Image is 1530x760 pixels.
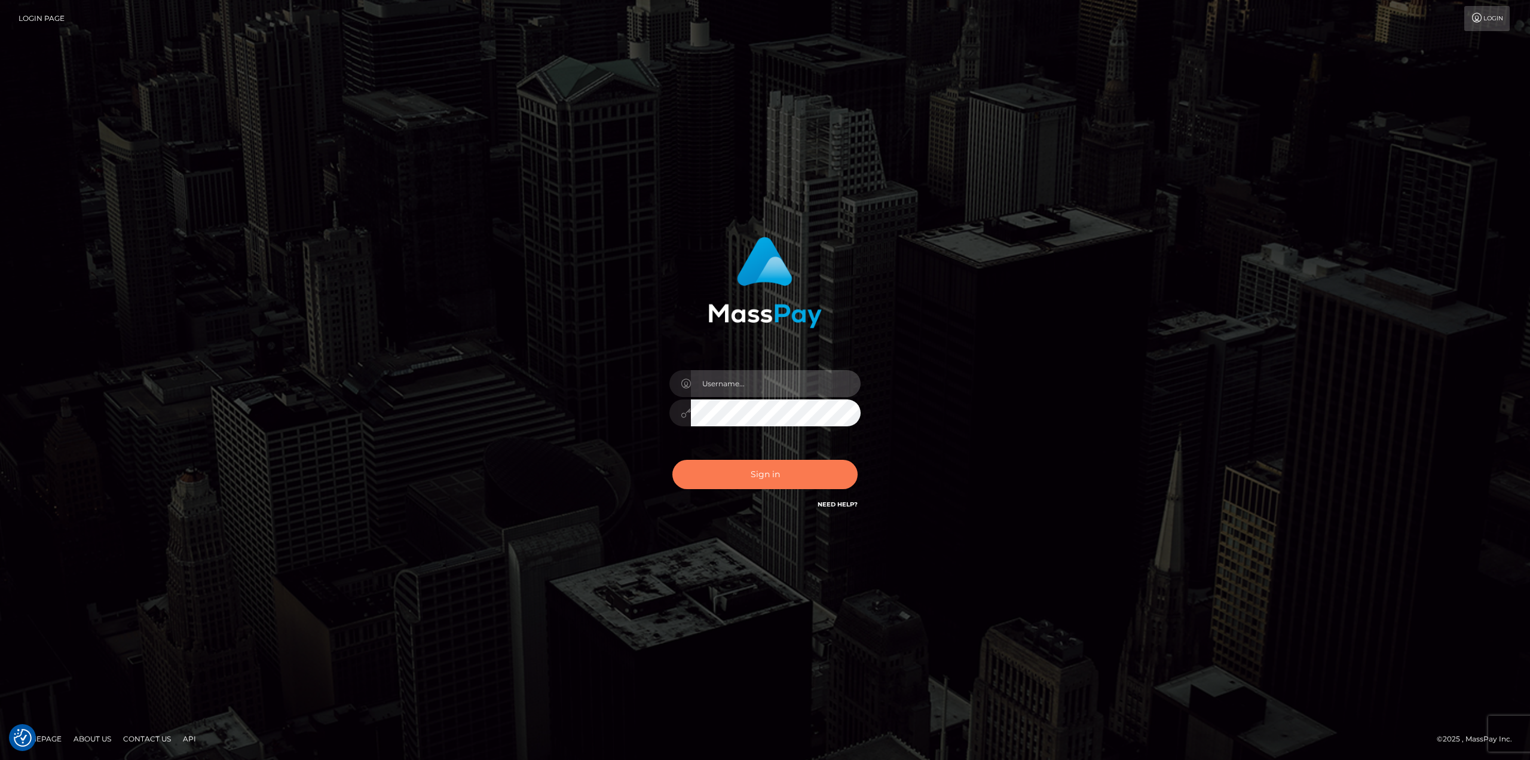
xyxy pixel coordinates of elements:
img: MassPay Login [708,237,822,328]
a: Contact Us [118,730,176,748]
a: Need Help? [818,500,858,508]
a: About Us [69,730,116,748]
img: Revisit consent button [14,729,32,747]
button: Sign in [672,460,858,489]
button: Consent Preferences [14,729,32,747]
a: Login [1464,6,1510,31]
input: Username... [691,370,861,397]
a: Login Page [19,6,65,31]
div: © 2025 , MassPay Inc. [1437,732,1521,746]
a: Homepage [13,730,66,748]
a: API [178,730,201,748]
